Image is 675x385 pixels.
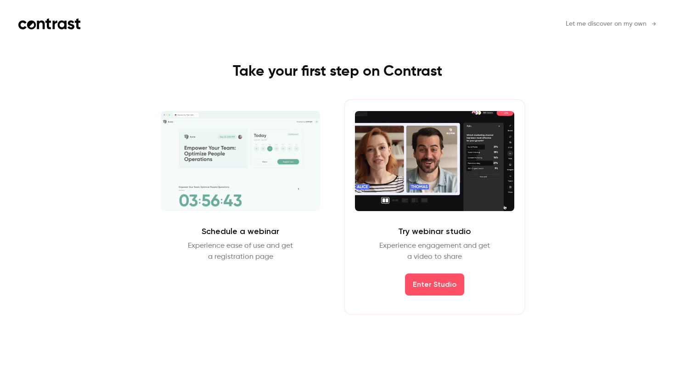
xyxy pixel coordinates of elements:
[131,62,544,81] h1: Take your first step on Contrast
[405,273,464,296] button: Enter Studio
[566,19,647,29] span: Let me discover on my own
[188,240,293,262] p: Experience ease of use and get a registration page
[398,226,471,237] h2: Try webinar studio
[202,226,279,237] h2: Schedule a webinar
[379,240,490,262] p: Experience engagement and get a video to share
